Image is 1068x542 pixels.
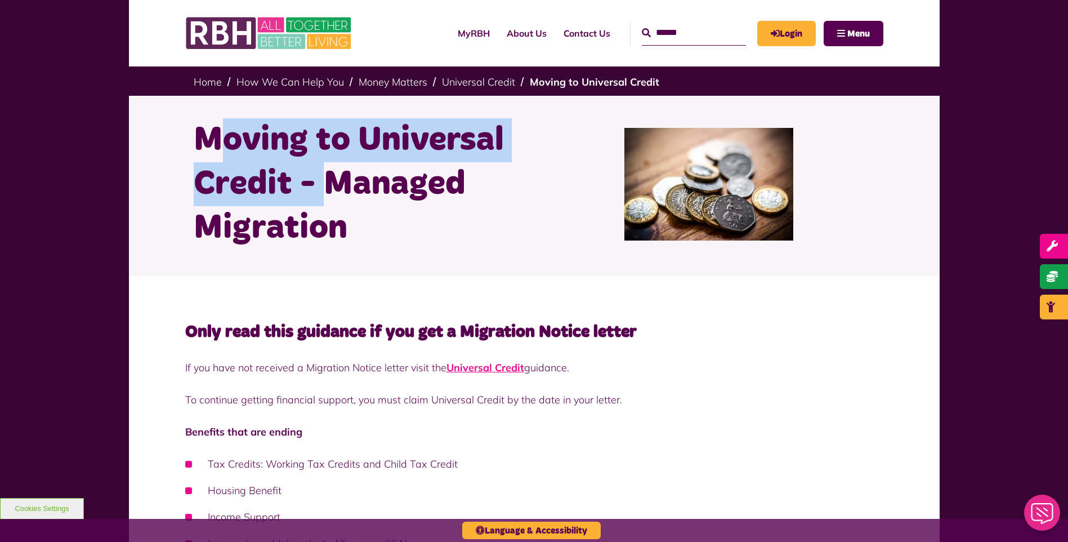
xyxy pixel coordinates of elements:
input: Search [642,21,746,45]
a: MyRBH [449,18,498,48]
p: To continue getting financial support, you must claim Universal Credit by the date in your letter. [185,392,883,407]
p: If you have not received a Migration Notice letter visit the guidance. [185,360,883,375]
span: Menu [847,29,870,38]
strong: Only read this guidance if you get a Migration Notice letter [185,323,637,340]
a: Contact Us [555,18,619,48]
a: Home [194,75,222,88]
h1: Moving to Universal Credit - Managed Migration [194,118,526,250]
button: Language & Accessibility [462,522,601,539]
button: Navigation [824,21,883,46]
li: Tax Credits: Working Tax Credits and Child Tax Credit [185,456,883,472]
a: About Us [498,18,555,48]
iframe: Netcall Web Assistant for live chat [1017,491,1068,542]
a: Universal Credit [446,361,524,374]
a: Moving to Universal Credit [530,75,659,88]
a: Universal Credit [442,75,515,88]
a: How We Can Help You [236,75,344,88]
a: MyRBH [757,21,816,46]
li: Housing Benefit [185,483,883,498]
img: Money 2 [624,128,793,241]
a: Money Matters [359,75,427,88]
img: RBH [185,11,354,55]
li: Income Support [185,509,883,525]
strong: Benefits that are ending [185,425,302,438]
